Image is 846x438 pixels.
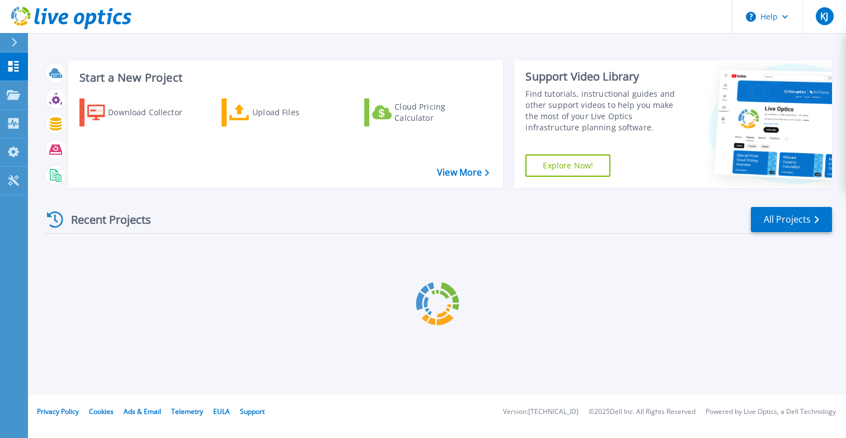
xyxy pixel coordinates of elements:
[89,407,114,416] a: Cookies
[252,101,342,124] div: Upload Files
[37,407,79,416] a: Privacy Policy
[525,88,685,133] div: Find tutorials, instructional guides and other support videos to help you make the most of your L...
[124,407,161,416] a: Ads & Email
[364,98,489,126] a: Cloud Pricing Calculator
[525,69,685,84] div: Support Video Library
[171,407,203,416] a: Telemetry
[108,101,198,124] div: Download Collector
[589,408,695,416] li: © 2025 Dell Inc. All Rights Reserved
[751,207,832,232] a: All Projects
[79,72,489,84] h3: Start a New Project
[437,167,489,178] a: View More
[525,154,610,177] a: Explore Now!
[240,407,265,416] a: Support
[394,101,484,124] div: Cloud Pricing Calculator
[222,98,346,126] a: Upload Files
[706,408,836,416] li: Powered by Live Optics, a Dell Technology
[820,12,828,21] span: KJ
[503,408,579,416] li: Version: [TECHNICAL_ID]
[213,407,230,416] a: EULA
[43,206,166,233] div: Recent Projects
[79,98,204,126] a: Download Collector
